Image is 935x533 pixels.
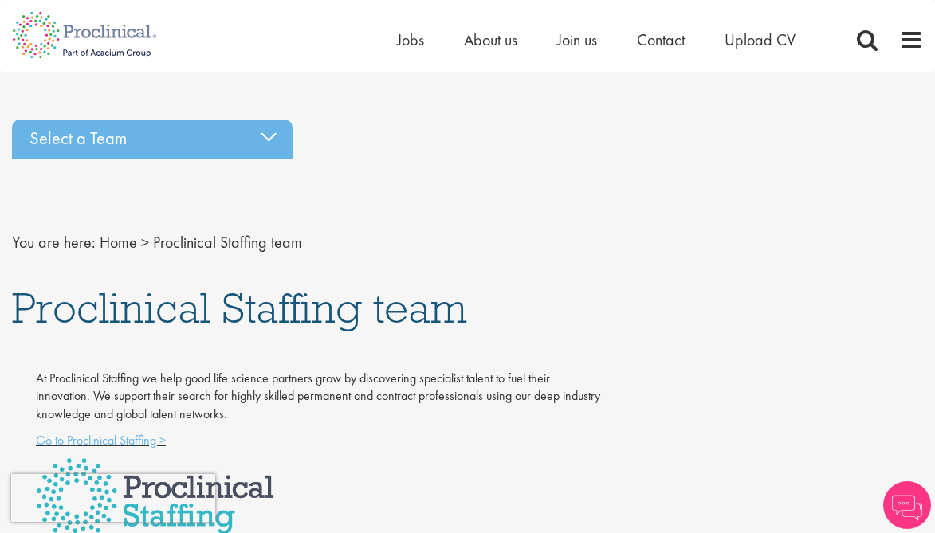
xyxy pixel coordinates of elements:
[397,29,424,50] a: Jobs
[557,29,597,50] a: Join us
[12,280,467,335] span: Proclinical Staffing team
[12,120,293,159] div: Select a Team
[153,232,302,253] span: Proclinical Staffing team
[100,232,137,253] a: breadcrumb link
[36,432,166,449] a: Go to Proclinical Staffing >
[637,29,685,50] a: Contact
[883,481,931,529] img: Chatbot
[11,474,215,522] iframe: reCAPTCHA
[12,232,96,253] span: You are here:
[141,232,149,253] span: >
[464,29,517,50] a: About us
[725,29,796,50] a: Upload CV
[36,370,603,425] p: At Proclinical Staffing we help good life science partners grow by discovering specialist talent ...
